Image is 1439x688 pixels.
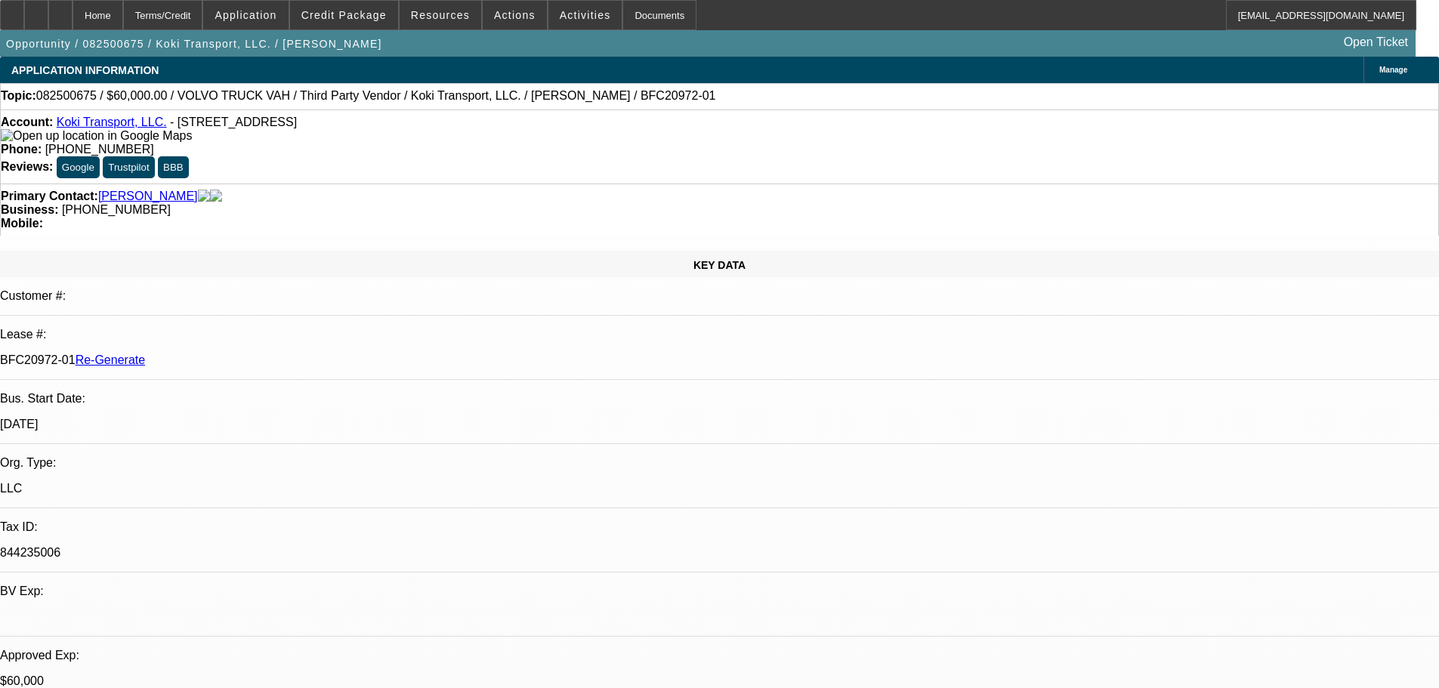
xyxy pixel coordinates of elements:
button: Application [203,1,288,29]
span: [PHONE_NUMBER] [45,143,154,156]
span: Activities [560,9,611,21]
img: linkedin-icon.png [210,190,222,203]
span: [PHONE_NUMBER] [62,203,171,216]
span: Application [215,9,276,21]
span: APPLICATION INFORMATION [11,64,159,76]
strong: Phone: [1,143,42,156]
button: Activities [548,1,622,29]
span: Opportunity / 082500675 / Koki Transport, LLC. / [PERSON_NAME] [6,38,382,50]
span: Actions [494,9,536,21]
button: Google [57,156,100,178]
a: View Google Maps [1,129,192,142]
strong: Business: [1,203,58,216]
a: Open Ticket [1338,29,1414,55]
span: Resources [411,9,470,21]
button: Resources [400,1,481,29]
span: Manage [1379,66,1407,74]
img: Open up location in Google Maps [1,129,192,143]
span: KEY DATA [693,259,746,271]
button: Trustpilot [103,156,154,178]
span: - [STREET_ADDRESS] [170,116,297,128]
a: Re-Generate [76,353,146,366]
strong: Account: [1,116,53,128]
button: BBB [158,156,189,178]
button: Actions [483,1,547,29]
a: Koki Transport, LLC. [57,116,167,128]
span: Credit Package [301,9,387,21]
strong: Mobile: [1,217,43,230]
img: facebook-icon.png [198,190,210,203]
strong: Topic: [1,89,36,103]
button: Credit Package [290,1,398,29]
strong: Primary Contact: [1,190,98,203]
a: [PERSON_NAME] [98,190,198,203]
span: 082500675 / $60,000.00 / VOLVO TRUCK VAH / Third Party Vendor / Koki Transport, LLC. / [PERSON_NA... [36,89,716,103]
strong: Reviews: [1,160,53,173]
